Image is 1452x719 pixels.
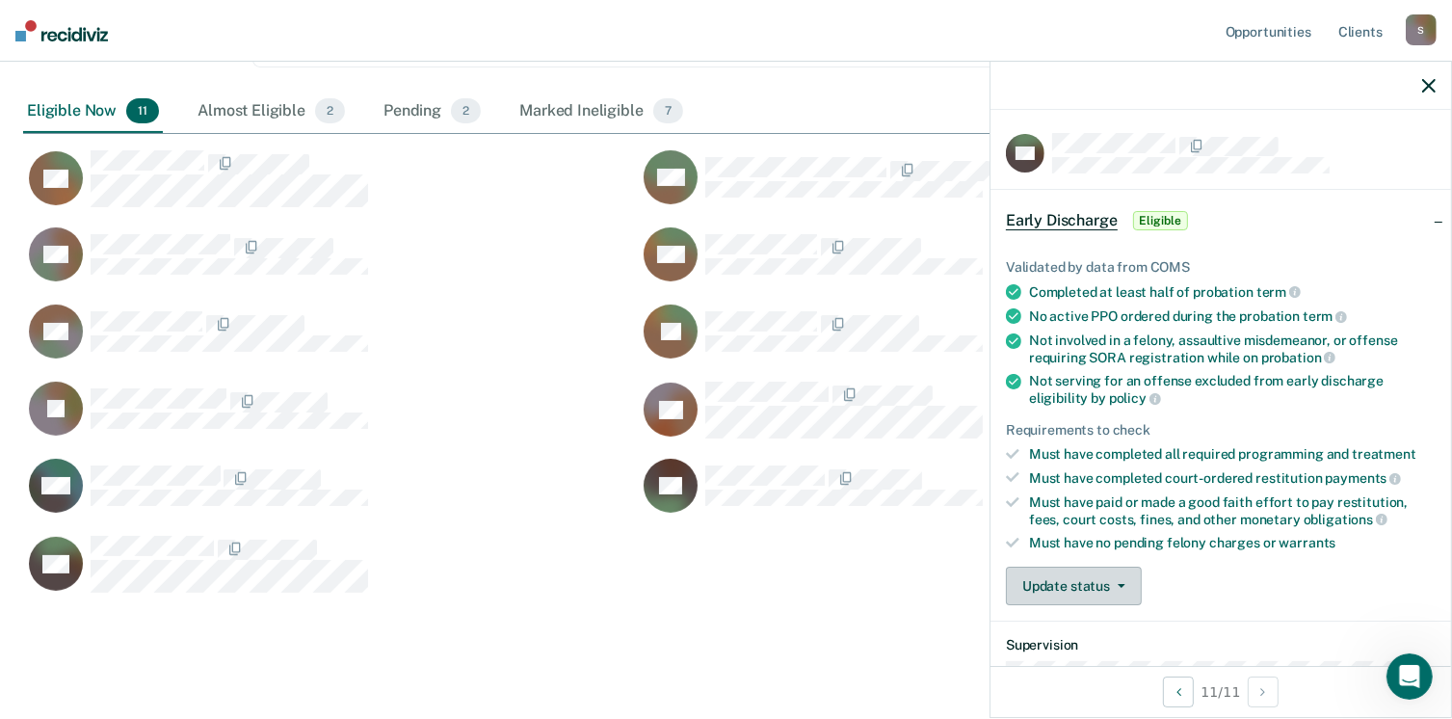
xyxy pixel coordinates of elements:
[638,149,1253,226] div: CaseloadOpportunityCell-0789866
[638,304,1253,381] div: CaseloadOpportunityCell-0799703
[1029,283,1436,301] div: Completed at least half of probation
[380,91,485,133] div: Pending
[1261,350,1336,365] span: probation
[1029,373,1436,406] div: Not serving for an offense excluded from early discharge eligibility by
[1006,567,1142,605] button: Update status
[1006,637,1436,653] dt: Supervision
[638,381,1253,458] div: CaseloadOpportunityCell-0795089
[1303,308,1347,324] span: term
[1386,653,1433,700] iframe: Intercom live chat
[23,91,163,133] div: Eligible Now
[1248,677,1279,707] button: Next Opportunity
[23,226,638,304] div: CaseloadOpportunityCell-0775972
[515,91,687,133] div: Marked Ineligible
[990,666,1451,717] div: 11 / 11
[1326,470,1402,486] span: payments
[1029,307,1436,325] div: No active PPO ordered during the probation
[1280,535,1336,550] span: warrants
[1029,494,1436,527] div: Must have paid or made a good faith effort to pay restitution, fees, court costs, fines, and othe...
[1029,535,1436,551] div: Must have no pending felony charges or
[1029,333,1436,365] div: Not involved in a felony, assaultive misdemeanor, or offense requiring SORA registration while on
[315,98,345,123] span: 2
[23,304,638,381] div: CaseloadOpportunityCell-0766787
[1304,512,1387,527] span: obligations
[990,190,1451,252] div: Early DischargeEligible
[23,458,638,535] div: CaseloadOpportunityCell-0820218
[1352,446,1416,462] span: treatment
[1163,677,1194,707] button: Previous Opportunity
[126,98,159,123] span: 11
[23,381,638,458] div: CaseloadOpportunityCell-0816289
[1133,211,1188,230] span: Eligible
[15,20,108,41] img: Recidiviz
[1006,422,1436,439] div: Requirements to check
[1109,390,1161,406] span: policy
[1029,446,1436,463] div: Must have completed all required programming and
[451,98,481,123] span: 2
[1029,469,1436,487] div: Must have completed court-ordered restitution
[1406,14,1437,45] div: S
[638,458,1253,535] div: CaseloadOpportunityCell-0811405
[1006,259,1436,276] div: Validated by data from COMS
[194,91,349,133] div: Almost Eligible
[23,535,638,612] div: CaseloadOpportunityCell-0765264
[23,149,638,226] div: CaseloadOpportunityCell-0784959
[638,226,1253,304] div: CaseloadOpportunityCell-0799859
[1006,211,1118,230] span: Early Discharge
[1256,284,1301,300] span: term
[653,98,683,123] span: 7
